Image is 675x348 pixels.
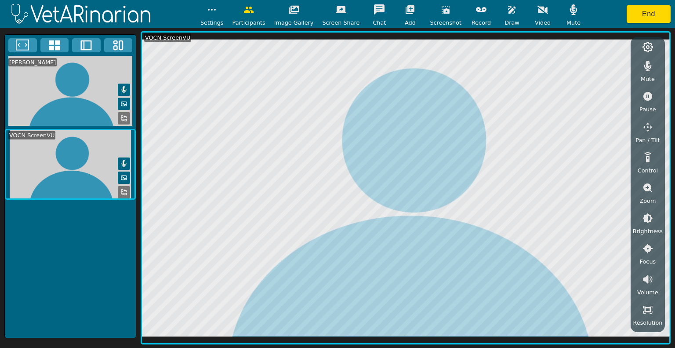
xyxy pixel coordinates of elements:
span: Chat [373,18,386,27]
button: 4x4 [40,38,69,52]
span: Brightness [633,227,663,235]
img: logoWhite.png [4,1,158,26]
div: [PERSON_NAME] [8,58,57,66]
span: Mute [641,75,655,83]
span: Video [535,18,551,27]
span: Volume [637,288,658,297]
span: Pan / Tilt [635,136,660,144]
span: Screen Share [322,18,359,27]
span: Image Gallery [274,18,314,27]
span: Resolution [633,319,662,327]
button: Picture in Picture [118,98,130,110]
span: Add [405,18,416,27]
span: Mute [566,18,581,27]
button: Picture in Picture [118,172,130,184]
span: Screenshot [430,18,461,27]
span: Focus [640,257,656,266]
button: Fullscreen [8,38,37,52]
button: Two Window Medium [72,38,101,52]
span: Record [472,18,491,27]
span: Control [638,166,658,175]
div: VOCN ScreenVU [144,33,191,42]
button: Mute [118,158,130,170]
span: Draw [504,18,519,27]
span: Settings [200,18,224,27]
button: Three Window Medium [104,38,133,52]
span: Pause [639,105,656,114]
div: VOCN ScreenVU [8,131,55,139]
button: Replace Feed [118,186,130,198]
button: Mute [118,84,130,96]
span: Zoom [639,197,656,205]
span: Participants [232,18,265,27]
button: Replace Feed [118,112,130,125]
button: End [627,5,671,23]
